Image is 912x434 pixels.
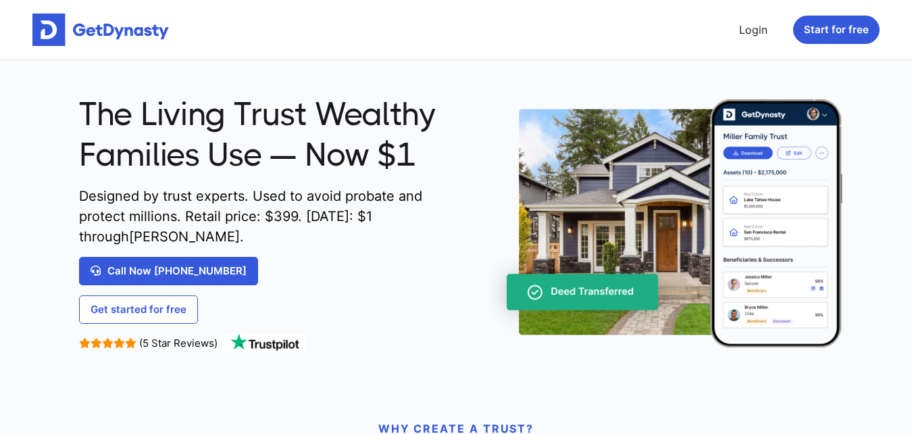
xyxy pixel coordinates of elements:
img: trust-on-cellphone [481,99,843,347]
span: The Living Trust Wealthy Families Use — Now $1 [79,94,471,176]
button: Start for free [793,16,880,44]
span: Designed by trust experts. Used to avoid probate and protect millions. Retail price: $ 399 . [DAT... [79,186,471,247]
a: Login [734,16,773,43]
a: Call Now [PHONE_NUMBER] [79,257,258,285]
span: (5 Star Reviews) [139,337,218,349]
img: TrustPilot Logo [221,334,309,353]
a: Get started for free [79,295,198,324]
img: Get started for free with Dynasty Trust Company [32,14,169,46]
